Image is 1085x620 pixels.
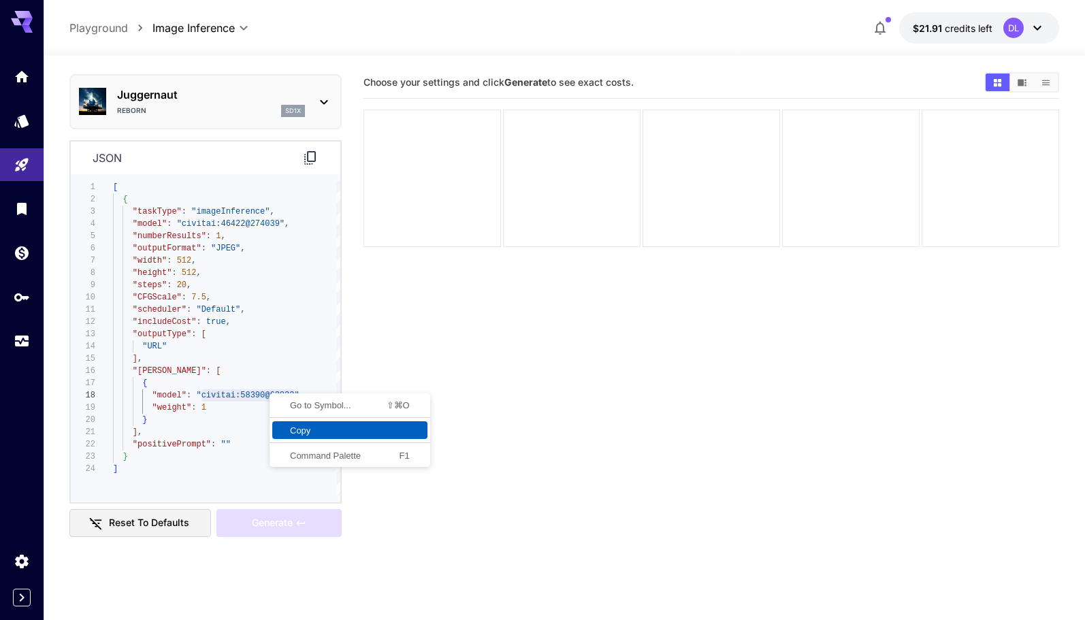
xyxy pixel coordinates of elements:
div: 16 [71,365,95,377]
div: Show images in grid viewShow images in video viewShow images in list view [984,72,1059,93]
span: , [241,305,246,314]
div: 7 [71,255,95,267]
span: : [191,403,196,412]
span: "height" [133,268,172,278]
span: [ [201,329,206,339]
div: DL [1003,18,1024,38]
div: Models [14,112,30,129]
span: : [187,305,191,314]
span: "numberResults" [133,231,206,241]
div: Playground [14,157,30,174]
span: "weight" [152,403,192,412]
button: Show images in video view [1010,74,1034,91]
span: "JPEG" [211,244,240,253]
div: 1 [71,181,95,193]
a: Playground [69,20,128,36]
span: , [226,317,231,327]
span: } [142,415,147,425]
div: 20 [71,414,95,426]
span: , [270,207,275,216]
span: "CFGScale" [133,293,182,302]
span: "[PERSON_NAME]" [133,366,206,376]
span: ] [113,464,118,474]
p: json [93,150,122,166]
div: Settings [14,553,30,570]
span: : [167,219,172,229]
span: 7.5 [191,293,206,302]
span: "steps" [133,280,167,290]
span: , [299,391,304,400]
span: "outputType" [133,329,191,339]
span: : [206,366,211,376]
span: : [167,280,172,290]
span: "civitai:46422@274039" [177,219,285,229]
p: Reborn [117,105,146,116]
div: 4 [71,218,95,230]
span: "outputFormat" [133,244,201,253]
span: , [187,280,191,290]
span: , [221,231,226,241]
p: Juggernaut [117,86,305,103]
div: 8 [71,267,95,279]
div: 18 [71,389,95,402]
p: sd1x [285,106,301,116]
span: "imageInference" [191,207,270,216]
span: "model" [133,219,167,229]
span: , [241,244,246,253]
span: 20 [177,280,187,290]
span: , [206,293,211,302]
div: 12 [71,316,95,328]
span: ] [133,427,137,437]
span: , [197,268,201,278]
span: : [182,207,187,216]
span: : [187,391,191,400]
span: "" [221,440,231,449]
span: , [137,427,142,437]
div: 22 [71,438,95,451]
span: , [192,256,197,265]
div: 3 [71,206,95,218]
span: { [142,378,147,388]
span: : [211,440,216,449]
span: ] [133,354,137,363]
span: "positivePrompt" [133,440,211,449]
button: Show images in grid view [986,74,1009,91]
span: "scheduler" [133,305,187,314]
span: , [285,219,289,229]
span: credits left [945,22,992,34]
button: Reset to defaults [69,509,211,537]
span: } [123,452,128,461]
span: 1 [201,403,206,412]
span: Choose your settings and click to see exact costs. [363,76,634,88]
span: : [201,244,206,253]
div: 9 [71,279,95,291]
b: Generate [504,76,547,88]
div: Home [14,68,30,85]
button: Expand sidebar [13,589,31,606]
div: 23 [71,451,95,463]
span: 512 [177,256,192,265]
div: API Keys [14,289,30,306]
div: $21.91119 [913,21,992,35]
div: JuggernautRebornsd1x [79,81,332,123]
nav: breadcrumb [69,20,152,36]
div: 10 [71,291,95,304]
span: { [123,195,128,204]
div: Library [14,200,30,217]
span: [ [113,182,118,192]
div: Wallet [14,244,30,261]
span: "taskType" [133,207,182,216]
span: : [182,293,187,302]
span: : [206,231,211,241]
div: 13 [71,328,95,340]
div: 11 [71,304,95,316]
div: Usage [14,333,30,350]
div: 21 [71,426,95,438]
span: , [137,354,142,363]
span: Image Inference [152,20,235,36]
span: "civitai:58390@62833" [197,391,299,400]
div: 2 [71,193,95,206]
span: [ [216,366,221,376]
